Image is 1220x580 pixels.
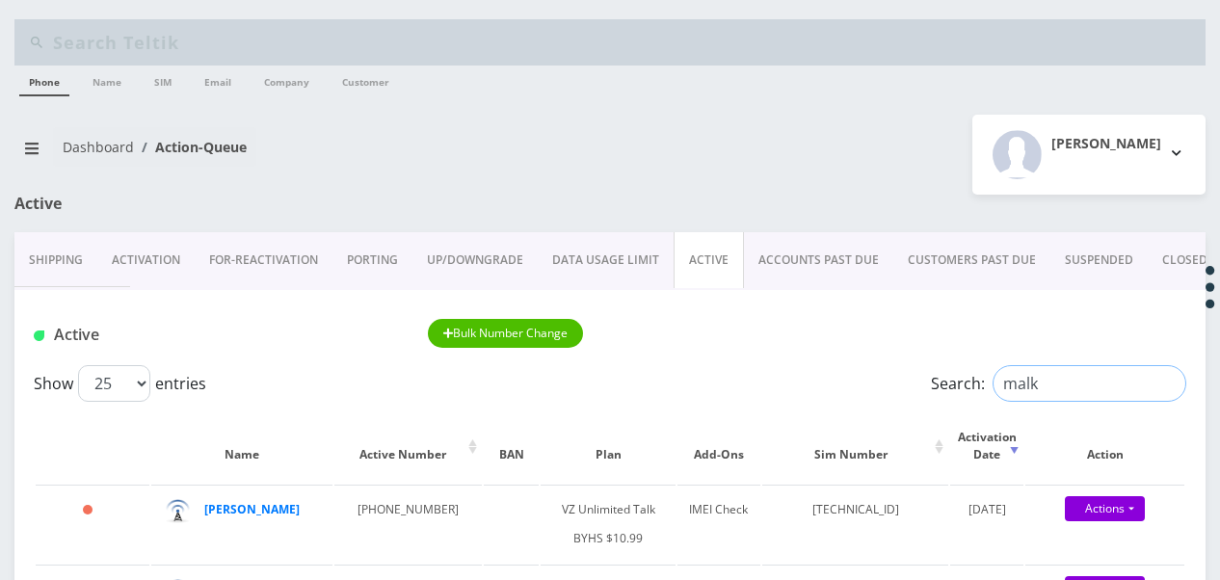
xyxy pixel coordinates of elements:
label: Show entries [34,365,206,402]
a: FOR-REActivation [195,232,332,288]
th: Sim Number: activate to sort column ascending [762,409,949,483]
a: Phone [19,66,69,96]
h1: Active [34,326,399,344]
a: Actions [1065,496,1145,521]
h2: [PERSON_NAME] [1051,136,1161,152]
th: Active Number: activate to sort column ascending [334,409,482,483]
a: DATA USAGE LIMIT [538,232,674,288]
a: Email [195,66,241,94]
th: Plan [541,409,676,483]
h1: Active [14,195,392,213]
button: [PERSON_NAME] [972,115,1206,195]
a: [PERSON_NAME] [204,501,300,517]
a: ACTIVE [674,232,744,288]
span: [DATE] [968,501,1006,517]
img: Active [34,330,44,341]
label: Search: [931,365,1186,402]
th: Name [151,409,332,483]
th: Add-Ons [677,409,760,483]
td: [TECHNICAL_ID] [762,485,949,563]
a: Dashboard [63,138,134,156]
a: Shipping [14,232,97,288]
th: Action [1025,409,1184,483]
input: Search Teltik [53,24,1201,61]
nav: breadcrumb [14,127,596,182]
th: BAN [484,409,540,483]
a: ACCOUNTS PAST DUE [744,232,893,288]
a: SIM [145,66,181,94]
th: Activation Date: activate to sort column ascending [950,409,1023,483]
a: Customer [332,66,399,94]
li: Action-Queue [134,137,247,157]
td: VZ Unlimited Talk BYHS $10.99 [541,485,676,563]
a: Company [254,66,319,94]
button: Bulk Number Change [428,319,584,348]
a: CUSTOMERS PAST DUE [893,232,1050,288]
a: Activation [97,232,195,288]
td: [PHONE_NUMBER] [334,485,482,563]
a: Name [83,66,131,94]
a: SUSPENDED [1050,232,1148,288]
div: IMEI Check [687,495,751,524]
a: PORTING [332,232,412,288]
select: Showentries [78,365,150,402]
input: Search: [993,365,1186,402]
a: UP/DOWNGRADE [412,232,538,288]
